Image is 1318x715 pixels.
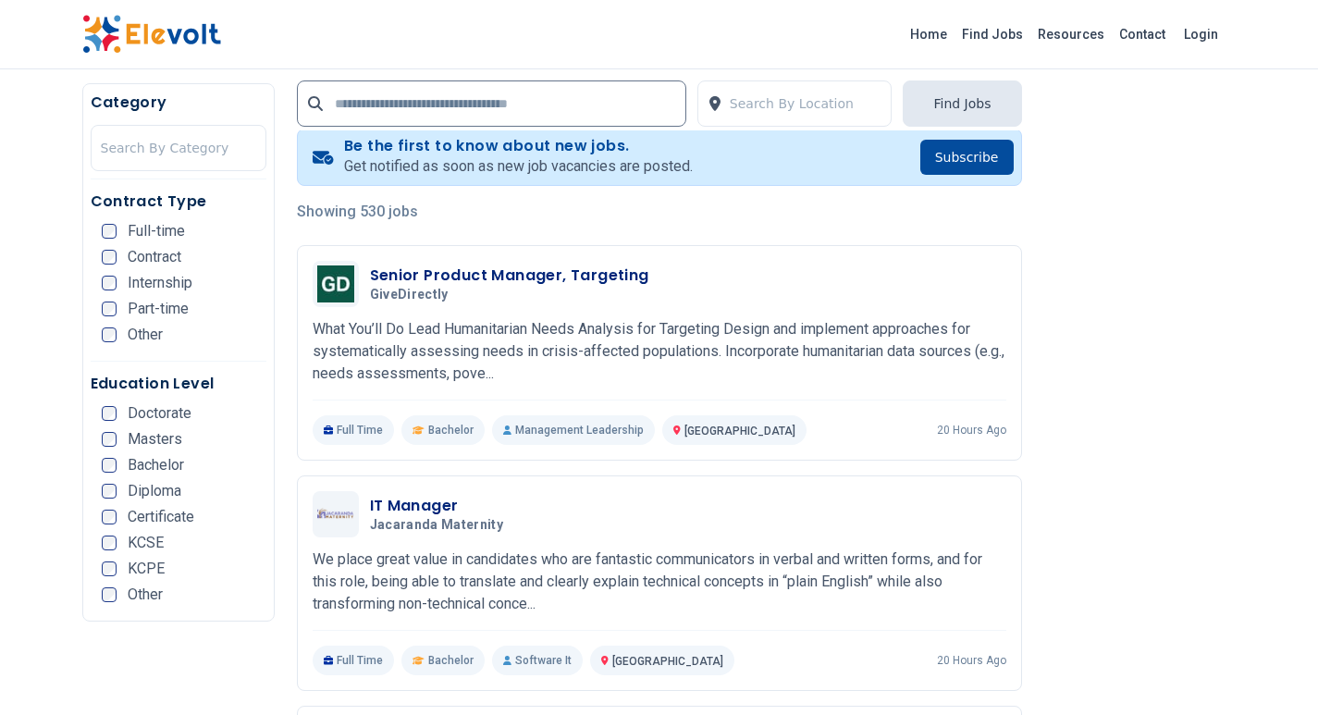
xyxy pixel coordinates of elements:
input: Bachelor [102,458,117,473]
h4: Be the first to know about new jobs. [344,137,693,155]
span: Doctorate [128,406,191,421]
span: Internship [128,276,192,290]
input: Doctorate [102,406,117,421]
span: Jacaranda Maternity [370,517,504,534]
a: Contact [1112,19,1173,49]
input: Other [102,587,117,602]
p: Get notified as soon as new job vacancies are posted. [344,155,693,178]
input: Certificate [102,510,117,524]
span: Masters [128,432,182,447]
span: Full-time [128,224,185,239]
button: Find Jobs [903,80,1021,127]
span: Other [128,327,163,342]
h5: Category [91,92,266,114]
span: Diploma [128,484,181,499]
h5: Contract Type [91,191,266,213]
input: Diploma [102,484,117,499]
a: Login [1173,16,1229,53]
span: [GEOGRAPHIC_DATA] [684,425,795,438]
p: Full Time [313,415,395,445]
iframe: Chat Widget [1226,626,1318,715]
input: Other [102,327,117,342]
a: Resources [1030,19,1112,49]
h5: Education Level [91,373,266,395]
span: Certificate [128,510,194,524]
span: Bachelor [428,653,474,668]
input: Masters [102,432,117,447]
span: [GEOGRAPHIC_DATA] [612,655,723,668]
span: GiveDirectly [370,287,449,303]
a: Find Jobs [955,19,1030,49]
img: Elevolt [82,15,221,54]
input: Part-time [102,302,117,316]
p: 20 hours ago [937,423,1006,438]
img: GiveDirectly [317,265,354,302]
span: Bachelor [128,458,184,473]
p: Software It [492,646,583,675]
input: KCPE [102,561,117,576]
span: Bachelor [428,423,474,438]
p: 20 hours ago [937,653,1006,668]
iframe: Advertisement [1044,127,1237,682]
input: Contract [102,250,117,265]
h3: IT Manager [370,495,511,517]
a: Jacaranda MaternityIT ManagerJacaranda MaternityWe place great value in candidates who are fantas... [313,491,1006,675]
span: Other [128,587,163,602]
h3: Senior Product Manager, Targeting [370,265,649,287]
span: Contract [128,250,181,265]
img: Jacaranda Maternity [317,508,354,522]
input: Internship [102,276,117,290]
span: KCPE [128,561,165,576]
p: What You’ll Do Lead Humanitarian Needs Analysis for Targeting Design and implement approaches for... [313,318,1006,385]
a: GiveDirectlySenior Product Manager, TargetingGiveDirectlyWhat You’ll Do Lead Humanitarian Needs A... [313,261,1006,445]
a: Home [903,19,955,49]
span: Part-time [128,302,189,316]
p: We place great value in candidates who are fantastic communicators in verbal and written forms, a... [313,549,1006,615]
p: Showing 530 jobs [297,201,1022,223]
input: KCSE [102,536,117,550]
button: Subscribe [920,140,1014,175]
p: Full Time [313,646,395,675]
input: Full-time [102,224,117,239]
span: KCSE [128,536,164,550]
p: Management Leadership [492,415,655,445]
